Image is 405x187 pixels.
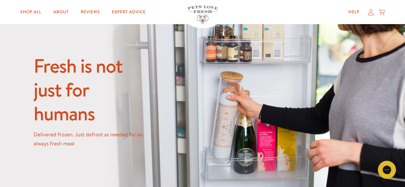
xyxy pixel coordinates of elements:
[15,6,46,18] a: Shop All
[34,130,146,148] p: Delivered frozen. Just defrost as needed for an always fresh meal
[343,6,364,18] a: Help
[188,5,218,24] img: Pets Love Fresh
[107,6,150,18] a: Expert Advice
[49,6,73,18] a: About
[375,159,399,181] iframe: Gorgias live chat messenger
[76,6,104,18] a: Reviews
[34,54,146,125] h2: Fresh is not just for humans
